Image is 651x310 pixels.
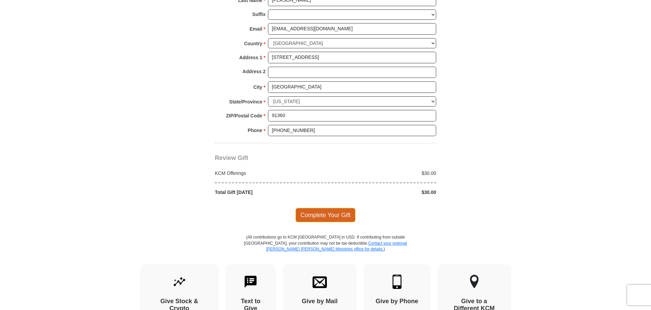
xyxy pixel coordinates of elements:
div: $30.00 [325,189,440,196]
img: other-region [470,275,479,289]
img: give-by-stock.svg [172,275,187,289]
img: mobile.svg [390,275,404,289]
h4: Give by Phone [376,298,418,305]
a: Contact your regional [PERSON_NAME] [PERSON_NAME] Ministries office for details. [266,241,407,251]
div: KCM Offerings [211,170,326,177]
strong: Email [250,24,262,34]
strong: State/Province [229,97,262,107]
img: text-to-give.svg [243,275,258,289]
img: envelope.svg [313,275,327,289]
strong: Address 1 [239,53,263,62]
h4: Give by Mail [295,298,345,305]
strong: City [253,82,262,92]
strong: Suffix [252,10,266,19]
strong: ZIP/Postal Code [226,111,263,120]
strong: Phone [248,126,263,135]
span: Review Gift [215,154,248,161]
p: (All contributions go to KCM [GEOGRAPHIC_DATA] in USD. If contributing from outside [GEOGRAPHIC_D... [244,234,407,264]
div: Total Gift [DATE] [211,189,326,196]
div: $30.00 [325,170,440,177]
span: Complete Your Gift [296,208,356,222]
strong: Address 2 [242,67,266,76]
strong: Country [244,39,263,48]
